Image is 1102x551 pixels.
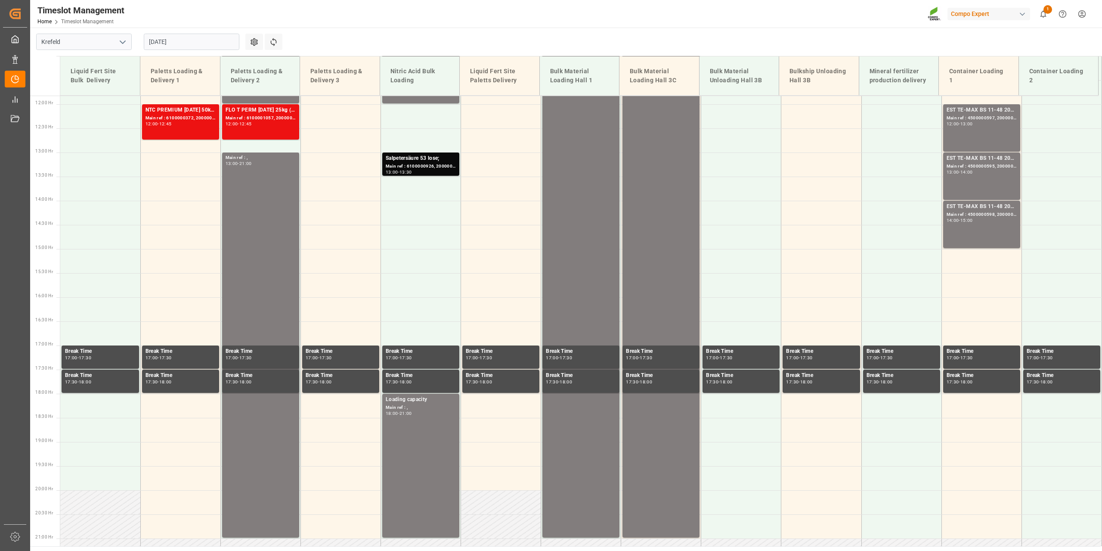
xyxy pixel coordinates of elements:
input: DD.MM.YYYY [144,34,239,50]
div: Bulk Material Unloading Hall 3B [706,63,772,88]
div: Main ref : 4500000597, 2000000427; [947,115,1017,122]
div: Break Time [226,371,296,380]
div: Main ref : , [226,154,296,162]
div: 17:00 [145,356,158,360]
div: - [478,356,480,360]
div: - [238,356,239,360]
div: 13:00 [226,162,238,165]
div: - [158,122,159,126]
div: Break Time [226,347,296,356]
div: 17:00 [386,356,398,360]
div: - [638,380,640,384]
div: Break Time [145,371,216,380]
div: Break Time [546,347,616,356]
div: 18:00 [640,380,652,384]
div: Break Time [546,371,616,380]
div: 18:00 [399,380,412,384]
div: Break Time [1027,371,1097,380]
div: 17:30 [786,380,799,384]
div: 17:30 [626,380,638,384]
div: 13:30 [399,170,412,174]
div: 12:45 [239,122,252,126]
div: Main ref : 6100000926, 2000000835; [386,163,456,170]
div: 17:30 [159,356,172,360]
div: Break Time [786,371,856,380]
span: 19:00 Hr [35,438,53,443]
div: Break Time [706,347,776,356]
div: EST TE-MAX BS 11-48 20kg (x56) INT MTO; [947,202,1017,211]
div: Bulkship Unloading Hall 3B [786,63,852,88]
div: - [959,356,960,360]
div: EST TE-MAX BS 11-48 20kg (x56) INT MTO; [947,154,1017,163]
div: 17:00 [626,356,638,360]
div: 17:00 [706,356,718,360]
div: 18:00 [800,380,813,384]
span: 15:30 Hr [35,269,53,274]
div: 12:00 [226,122,238,126]
div: Break Time [947,371,1017,380]
div: 12:45 [159,122,172,126]
div: 17:30 [145,380,158,384]
div: Break Time [65,371,136,380]
div: - [318,380,319,384]
a: Home [37,19,52,25]
div: - [799,356,800,360]
div: EST TE-MAX BS 11-48 20kg (x56) INT MTO; [947,106,1017,115]
div: 17:00 [867,356,879,360]
div: - [158,380,159,384]
div: Bulk Material Loading Hall 1 [547,63,613,88]
div: 17:00 [466,356,478,360]
div: 17:30 [800,356,813,360]
span: 15:00 Hr [35,245,53,250]
span: 20:30 Hr [35,511,53,515]
div: Break Time [466,347,536,356]
span: 18:30 Hr [35,414,53,419]
div: Container Loading 2 [1026,63,1092,88]
div: Break Time [306,371,376,380]
div: - [959,122,960,126]
div: 17:30 [1027,380,1039,384]
div: Main ref : 4500000598, 2000000427; [947,211,1017,218]
div: 17:30 [386,380,398,384]
div: Loading capacity [386,395,456,404]
div: - [558,356,560,360]
div: - [238,380,239,384]
div: 18:00 [1040,380,1053,384]
div: 17:30 [226,380,238,384]
div: - [879,380,880,384]
div: 14:00 [960,170,973,174]
div: Main ref : , [386,404,456,411]
input: Type to search/select [36,34,132,50]
span: 17:00 Hr [35,342,53,346]
div: - [558,380,560,384]
div: 18:00 [386,411,398,415]
div: Break Time [65,347,136,356]
div: Break Time [626,371,696,380]
div: 17:30 [560,356,572,360]
div: 18:00 [720,380,732,384]
div: 21:00 [399,411,412,415]
div: 17:30 [960,356,973,360]
div: - [1039,356,1040,360]
div: - [158,356,159,360]
div: Break Time [947,347,1017,356]
div: 17:00 [306,356,318,360]
div: - [959,170,960,174]
div: 18:00 [560,380,572,384]
div: 17:30 [1040,356,1053,360]
div: Break Time [1027,347,1097,356]
div: 18:00 [880,380,893,384]
div: - [718,380,720,384]
div: 17:00 [226,356,238,360]
div: 12:00 [947,122,959,126]
div: Main ref : 6100000372, 2000000195; [145,115,216,122]
span: 12:00 Hr [35,100,53,105]
span: 19:30 Hr [35,462,53,467]
div: Break Time [306,347,376,356]
div: 17:30 [466,380,478,384]
div: 17:00 [546,356,558,360]
span: 17:30 Hr [35,366,53,370]
span: 13:30 Hr [35,173,53,177]
div: 17:30 [867,380,879,384]
div: Nitric Acid Bulk Loading [387,63,453,88]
